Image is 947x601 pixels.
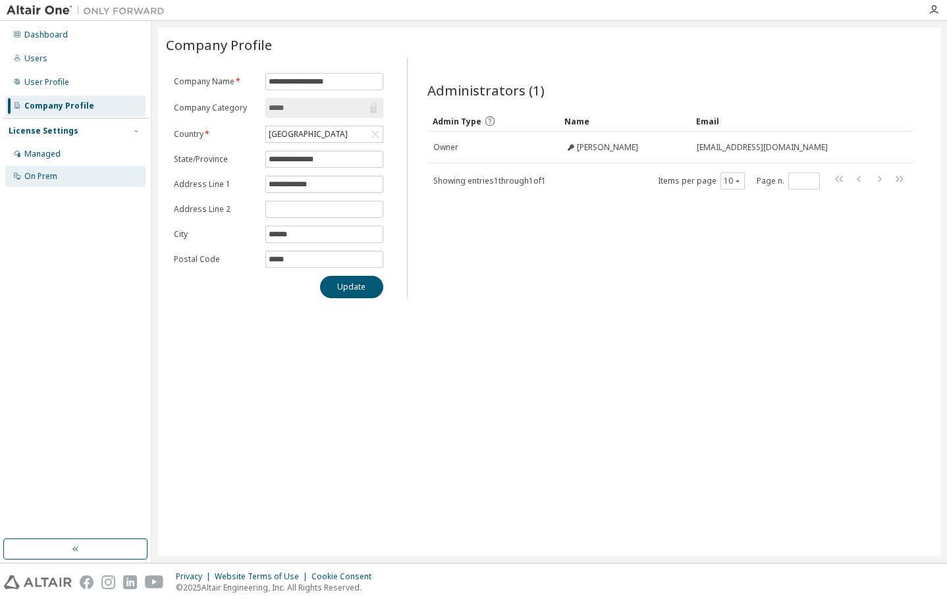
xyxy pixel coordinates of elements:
button: 10 [724,176,742,186]
span: Administrators (1) [427,81,545,99]
div: On Prem [24,171,57,182]
span: Showing entries 1 through 1 of 1 [433,175,546,186]
div: Company Profile [24,101,94,111]
span: Company Profile [166,36,272,54]
span: Page n. [757,172,820,190]
span: Admin Type [433,116,481,127]
button: Update [320,276,383,298]
div: Users [24,53,47,64]
div: License Settings [9,126,78,136]
label: City [174,229,257,240]
label: State/Province [174,154,257,165]
label: Address Line 1 [174,179,257,190]
div: Name [564,111,686,132]
div: User Profile [24,77,69,88]
div: Cookie Consent [311,571,379,582]
img: facebook.svg [80,575,94,589]
div: [GEOGRAPHIC_DATA] [267,127,350,142]
div: Privacy [176,571,215,582]
span: Owner [433,142,458,153]
span: [PERSON_NAME] [577,142,638,153]
label: Postal Code [174,254,257,265]
label: Address Line 2 [174,204,257,215]
img: Altair One [7,4,171,17]
img: linkedin.svg [123,575,137,589]
label: Company Category [174,103,257,113]
div: [GEOGRAPHIC_DATA] [266,126,383,142]
div: Dashboard [24,30,68,40]
img: altair_logo.svg [4,575,72,589]
div: Managed [24,149,61,159]
p: © 2025 Altair Engineering, Inc. All Rights Reserved. [176,582,379,593]
img: youtube.svg [145,575,164,589]
div: Email [696,111,876,132]
div: Website Terms of Use [215,571,311,582]
img: instagram.svg [101,575,115,589]
label: Company Name [174,76,257,87]
span: [EMAIL_ADDRESS][DOMAIN_NAME] [697,142,828,153]
span: Items per page [658,172,745,190]
label: Country [174,129,257,140]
